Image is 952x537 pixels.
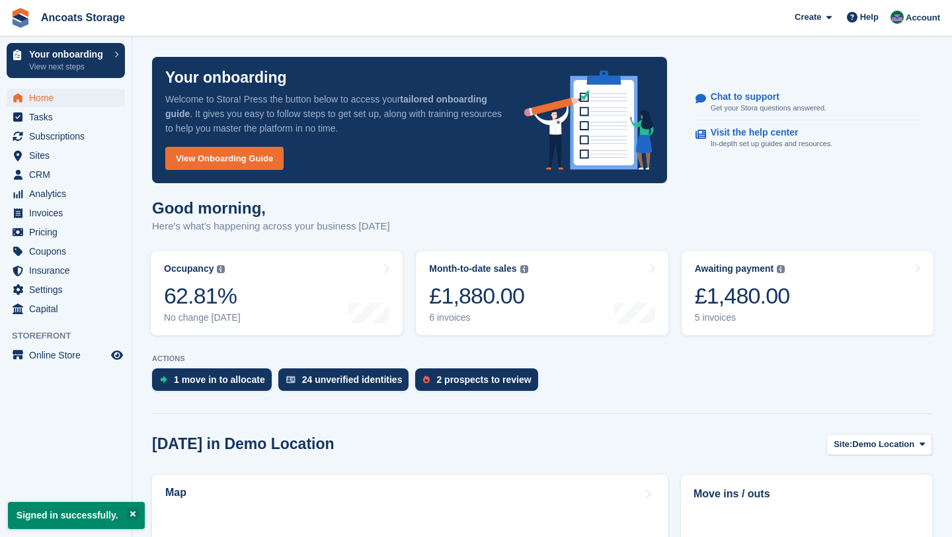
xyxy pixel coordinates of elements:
span: Tasks [29,108,108,126]
div: 2 prospects to review [436,374,531,385]
a: Preview store [109,347,125,363]
button: Site: Demo Location [826,434,932,456]
span: Home [29,89,108,107]
a: Month-to-date sales £1,880.00 6 invoices [416,251,668,335]
div: 1 move in to allocate [174,374,265,385]
span: Help [860,11,879,24]
a: 2 prospects to review [415,368,544,397]
p: In-depth set up guides and resources. [711,138,833,149]
img: icon-info-grey-7440780725fd019a000dd9b08b2336e03edf1995a4989e88bcd33f0948082b44.svg [777,265,785,273]
a: menu [7,346,125,364]
img: onboarding-info-6c161a55d2c0e0a8cae90662b2fe09162a5109e8cc188191df67fb4f79e88e88.svg [524,71,654,170]
span: CRM [29,165,108,184]
h2: [DATE] in Demo Location [152,435,335,453]
a: Your onboarding View next steps [7,43,125,78]
p: Signed in successfully. [8,502,145,529]
h2: Map [165,487,186,499]
img: move_ins_to_allocate_icon-fdf77a2bb77ea45bf5b3d319d69a93e2d87916cf1d5bf7949dd705db3b84f3ca.svg [160,376,167,384]
div: Month-to-date sales [429,263,516,274]
div: 6 invoices [429,312,528,323]
h2: Move ins / outs [694,486,920,502]
span: Pricing [29,223,108,241]
a: Ancoats Storage [36,7,130,28]
p: ACTIONS [152,354,932,363]
a: menu [7,261,125,280]
p: Visit the help center [711,127,822,138]
a: 1 move in to allocate [152,368,278,397]
p: Get your Stora questions answered. [711,103,826,114]
span: Storefront [12,329,132,343]
a: 24 unverified identities [278,368,416,397]
span: Demo Location [852,438,914,451]
a: menu [7,108,125,126]
a: menu [7,185,125,203]
div: 24 unverified identities [302,374,403,385]
span: Create [795,11,821,24]
a: menu [7,165,125,184]
div: 5 invoices [695,312,790,323]
a: menu [7,146,125,165]
a: menu [7,204,125,222]
a: menu [7,242,125,261]
p: Welcome to Stora! Press the button below to access your . It gives you easy to follow steps to ge... [165,92,503,136]
img: stora-icon-8386f47178a22dfd0bd8f6a31ec36ba5ce8667c1dd55bd0f319d3a0aa187defe.svg [11,8,30,28]
a: menu [7,223,125,241]
span: Insurance [29,261,108,280]
div: Awaiting payment [695,263,774,274]
a: menu [7,300,125,318]
span: Online Store [29,346,108,364]
span: Sites [29,146,108,165]
p: Here's what's happening across your business [DATE] [152,219,390,234]
a: View Onboarding Guide [165,147,284,170]
a: menu [7,89,125,107]
a: menu [7,127,125,145]
h1: Good morning, [152,199,390,217]
span: Settings [29,280,108,299]
span: Analytics [29,185,108,203]
img: verify_identity-adf6edd0f0f0b5bbfe63781bf79b02c33cf7c696d77639b501bdc392416b5a36.svg [286,376,296,384]
div: No change [DATE] [164,312,241,323]
a: menu [7,280,125,299]
img: icon-info-grey-7440780725fd019a000dd9b08b2336e03edf1995a4989e88bcd33f0948082b44.svg [520,265,528,273]
span: Site: [834,438,852,451]
span: Capital [29,300,108,318]
p: View next steps [29,61,108,73]
a: Visit the help center In-depth set up guides and resources. [695,120,920,156]
span: Coupons [29,242,108,261]
div: £1,880.00 [429,282,528,310]
div: 62.81% [164,282,241,310]
div: £1,480.00 [695,282,790,310]
a: Occupancy 62.81% No change [DATE] [151,251,403,335]
img: prospect-51fa495bee0391a8d652442698ab0144808aea92771e9ea1ae160a38d050c398.svg [423,376,430,384]
a: Awaiting payment £1,480.00 5 invoices [682,251,933,335]
span: Invoices [29,204,108,222]
p: Chat to support [711,91,816,103]
p: Your onboarding [165,70,287,85]
img: icon-info-grey-7440780725fd019a000dd9b08b2336e03edf1995a4989e88bcd33f0948082b44.svg [217,265,225,273]
div: Occupancy [164,263,214,274]
a: Chat to support Get your Stora questions answered. [695,85,920,121]
span: Account [906,11,940,24]
span: Subscriptions [29,127,108,145]
p: Your onboarding [29,50,108,59]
